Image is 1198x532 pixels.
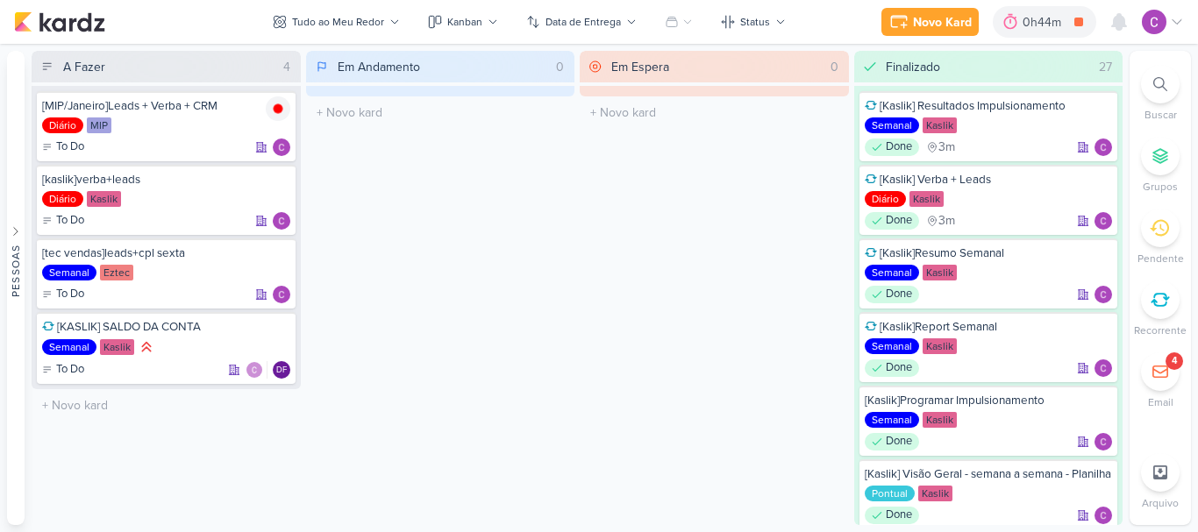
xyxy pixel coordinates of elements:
div: Kaslik [923,117,957,133]
p: Grupos [1143,179,1178,195]
div: 4 [1172,354,1177,368]
p: Done [886,286,912,303]
div: Kaslik [100,339,134,355]
div: Semanal [42,265,96,280]
div: To Do [42,361,84,379]
input: + Novo kard [35,393,297,418]
img: Carlos Lima [1095,507,1112,524]
div: Finalizado [886,58,940,76]
div: Responsável: Carlos Lima [273,286,290,303]
div: 27 [1092,58,1119,76]
input: + Novo kard [310,100,572,125]
div: Diário [865,191,906,207]
img: Carlos Lima [1142,10,1166,34]
li: Ctrl + F [1130,65,1191,123]
p: To Do [56,212,84,230]
div: Done [865,138,919,156]
div: [Kaslik]Programar Impulsionamento [865,393,1113,408]
div: Semanal [42,339,96,355]
div: último check-in há 3 meses [926,138,955,156]
div: Kaslik [923,265,957,280]
p: Recorrente [1134,323,1187,338]
span: 3m [938,215,955,227]
div: [Kaslik] Visão Geral - semana a semana - Planilha [865,466,1113,482]
div: Em Andamento [338,58,420,76]
img: tracking [266,96,290,121]
p: To Do [56,138,84,156]
div: último check-in há 3 meses [926,212,955,230]
div: A Fazer [63,58,105,76]
div: Done [865,286,919,303]
div: Semanal [865,412,919,428]
div: Semanal [865,117,919,133]
div: [MIP/Janeiro]Leads + Verba + CRM [42,98,290,114]
p: Arquivo [1142,495,1179,511]
div: 0 [549,58,571,76]
div: Em Espera [611,58,669,76]
div: Kaslik [923,412,957,428]
p: To Do [56,361,84,379]
div: Responsável: Carlos Lima [1095,359,1112,377]
p: To Do [56,286,84,303]
img: Carlos Lima [1095,359,1112,377]
img: Carlos Lima [1095,212,1112,230]
div: Kaslik [923,338,957,354]
div: Done [865,433,919,450]
img: Carlos Lima [273,212,290,230]
button: Pessoas [7,51,25,525]
div: Responsável: Diego Freitas [273,361,290,379]
div: [Kaslik]Resumo Semanal [865,245,1113,261]
p: Pendente [1137,251,1184,266]
div: [KASLIK] SALDO DA CONTA [42,319,290,335]
div: 0 [824,58,845,76]
div: MIP [87,117,111,133]
div: Colaboradores: Carlos Lima [246,361,267,379]
div: [kaslik]verba+leads [42,172,290,188]
div: Pontual [865,486,915,501]
p: Done [886,433,912,450]
div: Responsável: Carlos Lima [1095,138,1112,156]
div: 4 [276,58,297,76]
div: Diário [42,191,83,207]
p: Done [886,212,912,230]
div: Responsável: Carlos Lima [1095,286,1112,303]
div: Prioridade Alta [138,338,155,356]
img: kardz.app [14,11,105,32]
button: Novo Kard [881,8,979,36]
img: Carlos Lima [246,361,263,379]
div: To Do [42,286,84,303]
div: Eztec [100,265,133,280]
div: Responsável: Carlos Lima [273,212,290,230]
div: To Do [42,212,84,230]
img: Carlos Lima [1095,138,1112,156]
img: Carlos Lima [273,286,290,303]
div: Semanal [865,338,919,354]
img: Carlos Lima [273,138,290,156]
div: [tec vendas]leads+cpl sexta [42,245,290,261]
div: Diego Freitas [273,361,290,379]
div: To Do [42,138,84,156]
div: Done [865,507,919,524]
div: Diário [42,117,83,133]
div: Done [865,359,919,377]
div: Semanal [865,265,919,280]
input: + Novo kard [583,100,845,125]
div: Novo Kard [913,13,972,32]
div: Pessoas [8,244,24,296]
img: Carlos Lima [1095,286,1112,303]
img: Carlos Lima [1095,433,1112,450]
p: Done [886,138,912,156]
p: DF [276,366,287,375]
p: Buscar [1145,107,1177,123]
div: [Kaslik] Verba + Leads [865,172,1113,188]
div: Kaslik [87,191,121,207]
div: [Kaslik]Report Semanal [865,319,1113,335]
p: Done [886,507,912,524]
div: [Kaslik] Resultados Impulsionamento [865,98,1113,114]
div: 0h44m [1023,13,1066,32]
div: Kaslik [918,486,952,501]
p: Email [1148,394,1173,410]
div: Kaslik [909,191,944,207]
div: Responsável: Carlos Lima [1095,507,1112,524]
div: Responsável: Carlos Lima [273,138,290,156]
